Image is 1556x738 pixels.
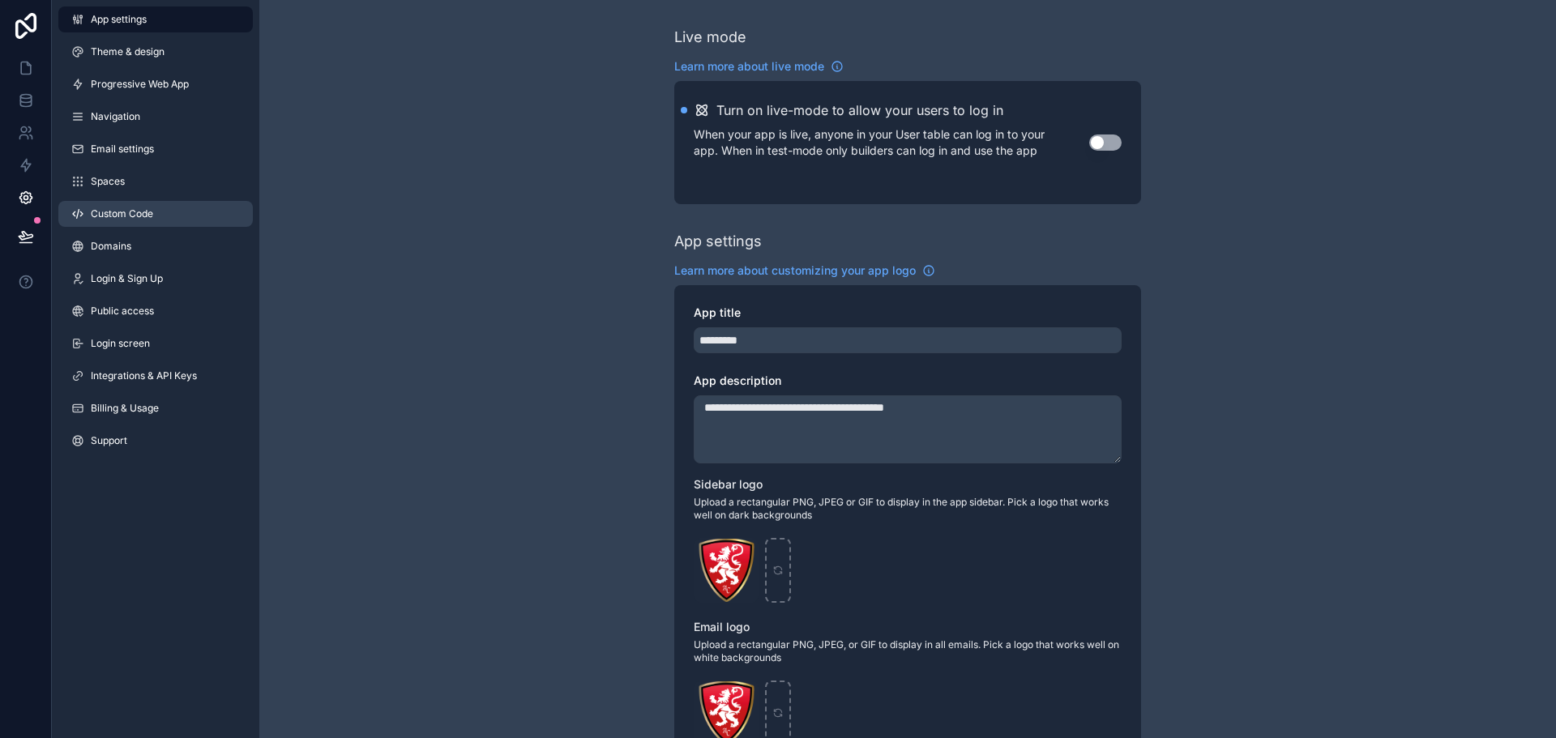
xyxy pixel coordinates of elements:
span: Email settings [91,143,154,156]
span: Learn more about live mode [674,58,824,75]
a: Learn more about live mode [674,58,844,75]
span: Learn more about customizing your app logo [674,262,916,279]
a: Integrations & API Keys [58,363,253,389]
span: Theme & design [91,45,165,58]
span: Upload a rectangular PNG, JPEG or GIF to display in the app sidebar. Pick a logo that works well ... [694,496,1122,522]
a: Navigation [58,104,253,130]
span: Billing & Usage [91,402,159,415]
a: Learn more about customizing your app logo [674,262,935,279]
a: Theme & design [58,39,253,65]
span: Domains [91,240,131,253]
a: Support [58,428,253,454]
a: Billing & Usage [58,395,253,421]
span: Progressive Web App [91,78,189,91]
span: Custom Code [91,207,153,220]
a: Public access [58,298,253,324]
h2: Turn on live-mode to allow your users to log in [716,100,1003,120]
span: Public access [91,305,154,318]
a: Login & Sign Up [58,266,253,292]
p: When your app is live, anyone in your User table can log in to your app. When in test-mode only b... [694,126,1089,159]
div: App settings [674,230,762,253]
a: Login screen [58,331,253,356]
span: App settings [91,13,147,26]
a: App settings [58,6,253,32]
span: App description [694,373,781,387]
a: Custom Code [58,201,253,227]
span: Integrations & API Keys [91,369,197,382]
span: Spaces [91,175,125,188]
div: Live mode [674,26,746,49]
a: Email settings [58,136,253,162]
span: Login & Sign Up [91,272,163,285]
a: Spaces [58,169,253,194]
span: Support [91,434,127,447]
span: Upload a rectangular PNG, JPEG, or GIF to display in all emails. Pick a logo that works well on w... [694,638,1122,664]
span: Email logo [694,620,750,633]
a: Domains [58,233,253,259]
a: Progressive Web App [58,71,253,97]
span: App title [694,305,741,319]
span: Sidebar logo [694,477,763,491]
span: Login screen [91,337,150,350]
span: Navigation [91,110,140,123]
